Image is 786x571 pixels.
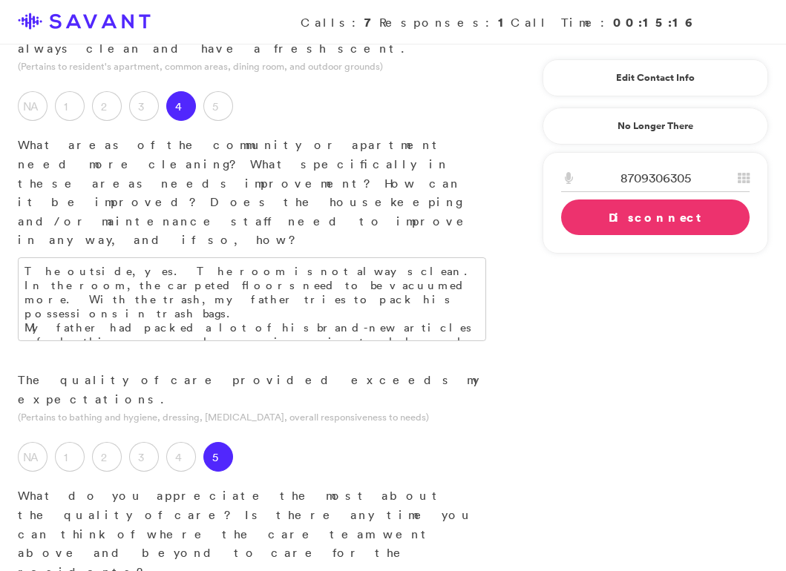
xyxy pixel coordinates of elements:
[55,442,85,472] label: 1
[18,442,48,472] label: NA
[129,442,159,472] label: 3
[92,91,122,121] label: 2
[166,442,196,472] label: 4
[18,410,486,424] p: (Pertains to bathing and hygiene, dressing, [MEDICAL_DATA], overall responsiveness to needs)
[18,59,486,73] p: (Pertains to resident's apartment, common areas, dining room, and outdoor grounds)
[55,91,85,121] label: 1
[203,442,233,472] label: 5
[364,14,379,30] strong: 7
[203,91,233,121] label: 5
[18,371,486,409] p: The quality of care provided exceeds my expectations.
[498,14,511,30] strong: 1
[18,91,48,121] label: NA
[561,199,750,235] a: Disconnect
[129,91,159,121] label: 3
[561,66,750,90] a: Edit Contact Info
[92,442,122,472] label: 2
[613,14,694,30] strong: 00:15:16
[166,91,196,121] label: 4
[543,108,768,145] a: No Longer There
[18,136,486,250] p: What areas of the community or apartment need more cleaning? What specifically in these areas nee...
